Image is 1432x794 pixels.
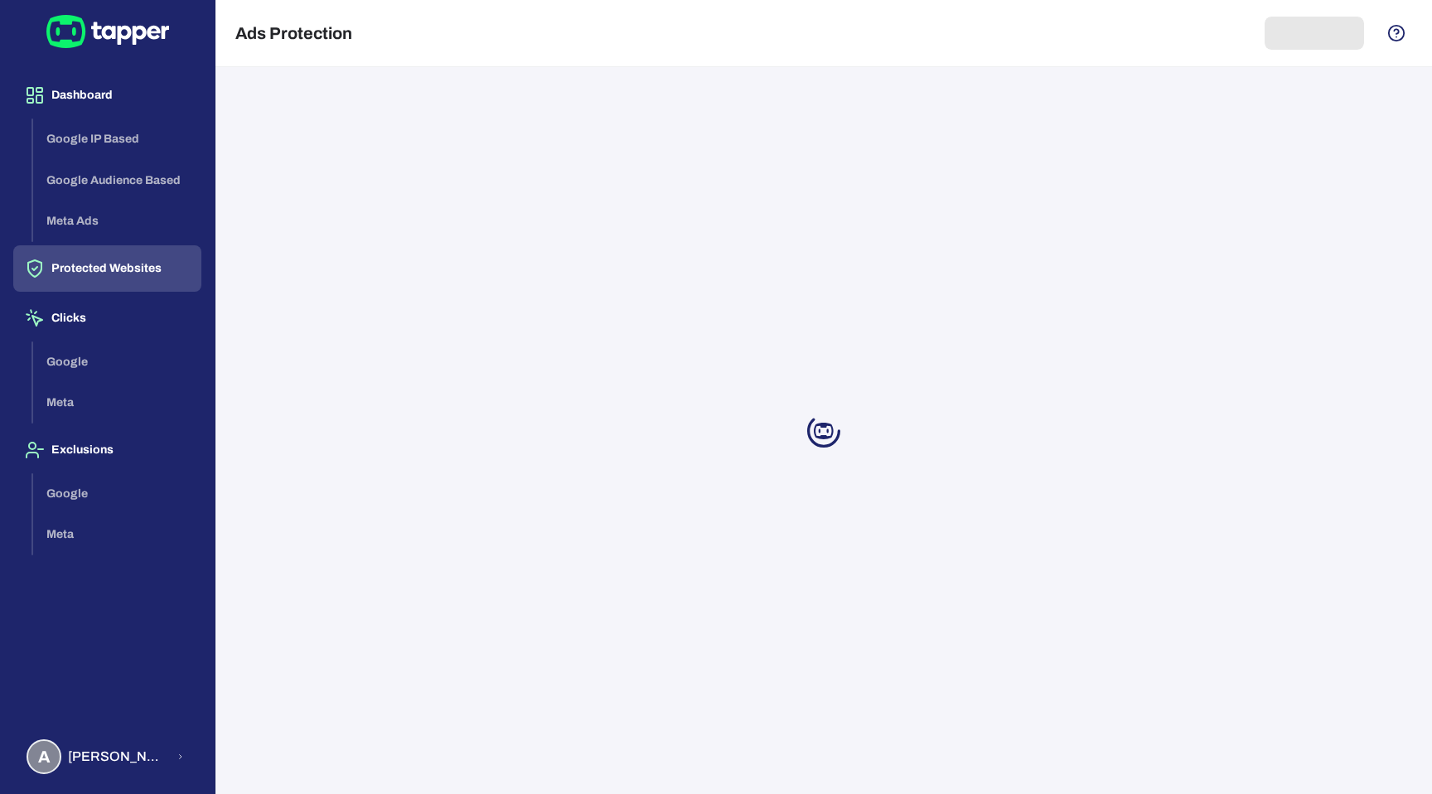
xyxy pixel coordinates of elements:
[235,23,352,43] h5: Ads Protection
[13,733,201,781] button: A[PERSON_NAME] [PERSON_NAME] Koutsogianni
[13,87,201,101] a: Dashboard
[13,260,201,274] a: Protected Websites
[27,739,61,774] div: A
[13,72,201,119] button: Dashboard
[68,748,167,765] span: [PERSON_NAME] [PERSON_NAME] Koutsogianni
[13,310,201,324] a: Clicks
[13,295,201,341] button: Clicks
[13,442,201,456] a: Exclusions
[13,427,201,473] button: Exclusions
[13,245,201,292] button: Protected Websites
